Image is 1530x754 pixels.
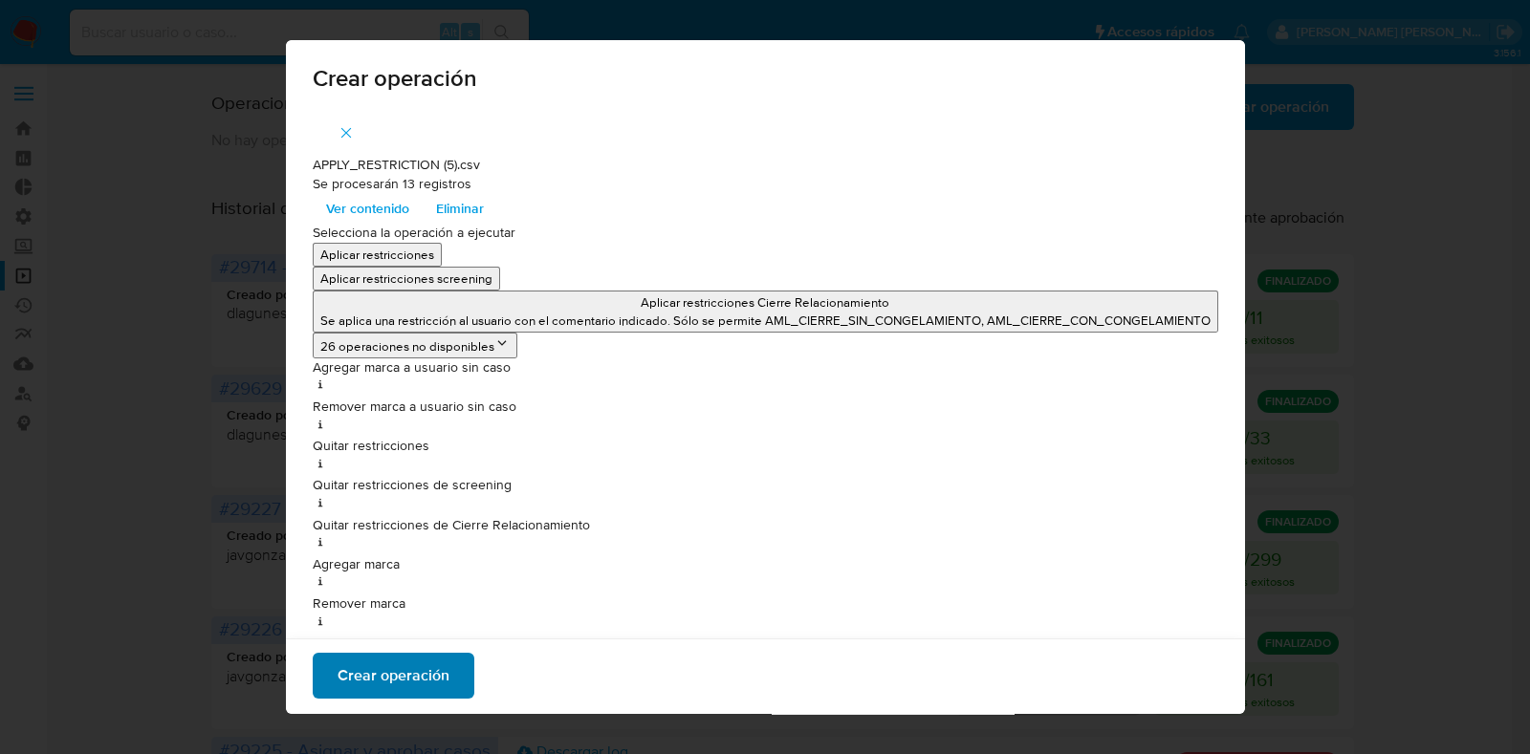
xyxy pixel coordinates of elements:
[313,291,1218,333] button: Aplicar restricciones Cierre RelacionamientoSe aplica una restricción al usuario con el comentari...
[313,516,1218,535] p: Quitar restricciones de Cierre Relacionamiento
[313,243,442,267] button: Aplicar restricciones
[313,653,474,699] button: Crear operación
[436,195,484,222] span: Eliminar
[313,175,1218,194] p: Se procesarán 13 registros
[313,224,1218,243] p: Selecciona la operación a ejecutar
[313,67,1218,90] span: Crear operación
[313,358,1218,377] p: Agregar marca a usuario sin caso
[320,269,492,288] p: Aplicar restricciones screening
[313,267,500,291] button: Aplicar restricciones screening
[320,312,1211,330] p: Se aplica una restricción al usuario con el comentario indicado. Sólo se permite AML_CIERRE_SIN_C...
[313,437,1218,456] p: Quitar restricciones
[313,555,1218,574] p: Agregar marca
[313,156,1218,175] p: APPLY_RESTRICTION (5).csv
[326,195,409,222] span: Ver contenido
[313,594,1218,614] p: Remover marca
[320,246,434,264] p: Aplicar restricciones
[320,293,1211,312] p: Aplicar restricciones Cierre Relacionamiento
[313,333,517,358] button: 26 operaciones no disponibles
[338,655,449,697] span: Crear operación
[313,398,1218,417] p: Remover marca a usuario sin caso
[313,476,1218,495] p: Quitar restricciones de screening
[423,193,497,224] button: Eliminar
[313,193,423,224] button: Ver contenido
[313,634,1218,653] p: Crear casos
